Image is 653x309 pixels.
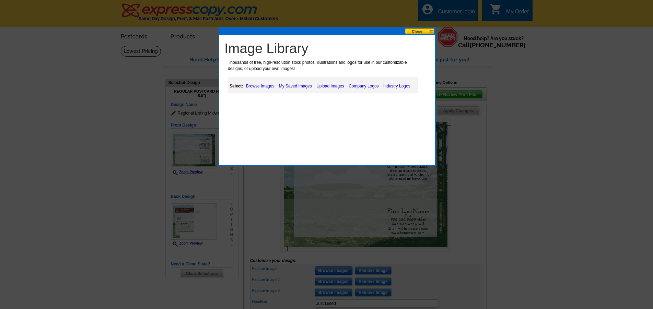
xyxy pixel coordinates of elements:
[244,82,276,90] a: Browse Images
[224,40,433,57] h1: Image Library
[516,150,653,309] iframe: LiveChat chat widget
[315,82,346,90] a: Upload Images
[224,59,421,72] p: Thousands of free, high-resolution stock photos, illustrations and logos for use in our customiza...
[347,82,380,90] a: Company Logos
[382,82,412,90] a: Industry Logos
[230,84,243,88] strong: Select:
[277,82,314,90] a: My Saved Images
